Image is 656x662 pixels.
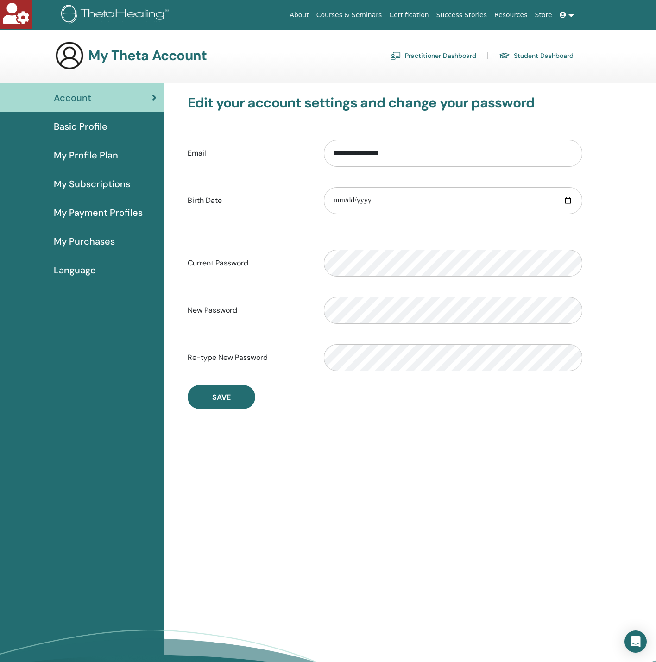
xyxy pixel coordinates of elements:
a: Certification [385,6,432,24]
a: Store [531,6,556,24]
label: Current Password [181,254,317,272]
h3: My Theta Account [88,47,207,64]
label: New Password [181,302,317,319]
h3: Edit your account settings and change your password [188,95,582,111]
span: My Payment Profiles [54,206,143,220]
label: Birth Date [181,192,317,209]
img: generic-user-icon.jpg [55,41,84,70]
span: My Purchases [54,234,115,248]
label: Email [181,145,317,162]
img: chalkboard-teacher.svg [390,51,401,60]
span: Basic Profile [54,120,107,133]
img: graduation-cap.svg [499,52,510,60]
span: Save [212,392,231,402]
label: Re-type New Password [181,349,317,366]
span: My Subscriptions [54,177,130,191]
a: Student Dashboard [499,48,574,63]
button: Save [188,385,255,409]
a: Practitioner Dashboard [390,48,476,63]
span: My Profile Plan [54,148,118,162]
span: Language [54,263,96,277]
span: Account [54,91,91,105]
a: Success Stories [433,6,491,24]
a: About [286,6,312,24]
a: Courses & Seminars [313,6,386,24]
a: Resources [491,6,531,24]
div: Open Intercom Messenger [624,630,647,653]
img: logo.png [61,5,172,25]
